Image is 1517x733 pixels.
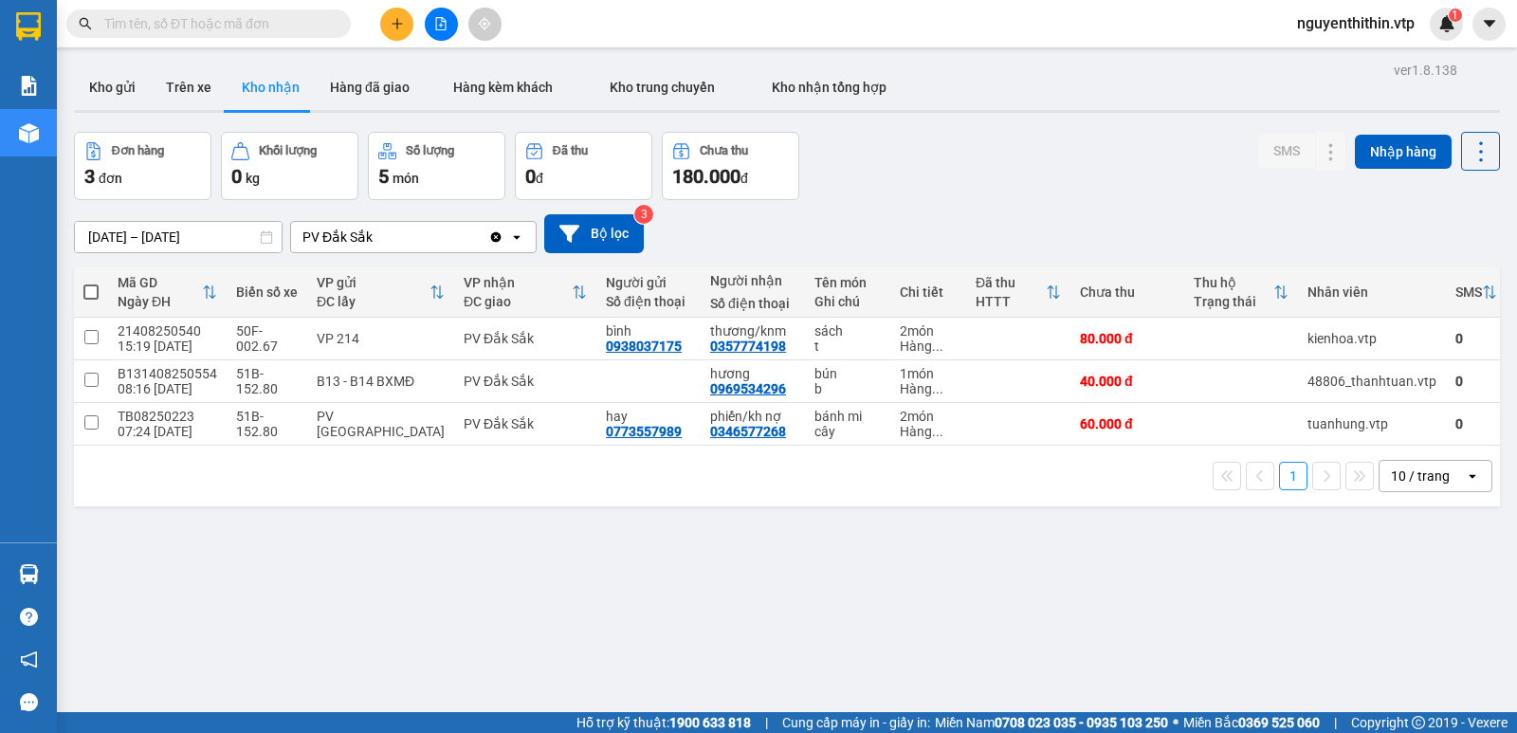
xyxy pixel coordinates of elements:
[1452,9,1458,22] span: 1
[19,564,39,584] img: warehouse-icon
[391,17,404,30] span: plus
[1481,15,1498,32] span: caret-down
[478,17,491,30] span: aim
[453,80,553,95] span: Hàng kèm khách
[976,294,1046,309] div: HTTT
[544,214,644,253] button: Bộ lọc
[464,374,587,389] div: PV Đắk Sắk
[1446,267,1507,318] th: Toggle SortBy
[118,275,202,290] div: Mã GD
[378,165,389,188] span: 5
[317,275,430,290] div: VP gửi
[1173,719,1179,726] span: ⚪️
[20,651,38,669] span: notification
[1455,284,1482,300] div: SMS
[79,17,92,30] span: search
[302,228,373,247] div: PV Đắk Sắk
[104,13,328,34] input: Tìm tên, số ĐT hoặc mã đơn
[19,123,39,143] img: warehouse-icon
[20,693,38,711] span: message
[700,144,748,157] div: Chưa thu
[1183,712,1320,733] span: Miền Bắc
[932,424,943,439] span: ...
[710,366,795,381] div: hương
[108,267,227,318] th: Toggle SortBy
[1355,135,1452,169] button: Nhập hàng
[1455,416,1497,431] div: 0
[1438,15,1455,32] img: icon-new-feature
[509,229,524,245] svg: open
[782,712,930,733] span: Cung cấp máy in - giấy in:
[1307,416,1436,431] div: tuanhung.vtp
[307,267,454,318] th: Toggle SortBy
[227,64,315,110] button: Kho nhận
[900,424,957,439] div: Hàng thông thường
[1282,11,1430,35] span: nguyenthithin.vtp
[814,275,881,290] div: Tên món
[1465,468,1480,484] svg: open
[118,323,217,339] div: 21408250540
[464,331,587,346] div: PV Đắk Sắk
[669,715,751,730] strong: 1900 633 818
[236,366,298,396] div: 51B-152.80
[606,409,691,424] div: hay
[710,273,795,288] div: Người nhận
[1184,267,1298,318] th: Toggle SortBy
[317,294,430,309] div: ĐC lấy
[662,132,799,200] button: Chưa thu180.000đ
[434,17,448,30] span: file-add
[995,715,1168,730] strong: 0708 023 035 - 0935 103 250
[976,275,1046,290] div: Đã thu
[814,381,881,396] div: b
[606,275,691,290] div: Người gửi
[900,323,957,339] div: 2 món
[118,409,217,424] div: TB08250223
[118,294,202,309] div: Ngày ĐH
[74,64,151,110] button: Kho gửi
[20,608,38,626] span: question-circle
[99,171,122,186] span: đơn
[1258,134,1315,168] button: SMS
[118,381,217,396] div: 08:16 [DATE]
[380,8,413,41] button: plus
[772,80,886,95] span: Kho nhận tổng hợp
[536,171,543,186] span: đ
[1080,416,1175,431] div: 60.000 đ
[814,366,881,381] div: bún
[710,424,786,439] div: 0346577268
[1307,331,1436,346] div: kienhoa.vtp
[740,171,748,186] span: đ
[932,381,943,396] span: ...
[1080,284,1175,300] div: Chưa thu
[610,80,715,95] span: Kho trung chuyển
[900,366,957,381] div: 1 món
[425,8,458,41] button: file-add
[935,712,1168,733] span: Miền Nam
[606,339,682,354] div: 0938037175
[393,171,419,186] span: món
[1472,8,1506,41] button: caret-down
[606,323,691,339] div: bình
[231,165,242,188] span: 0
[1412,716,1425,729] span: copyright
[553,144,588,157] div: Đã thu
[1238,715,1320,730] strong: 0369 525 060
[606,294,691,309] div: Số điện thoại
[1455,374,1497,389] div: 0
[151,64,227,110] button: Trên xe
[1194,275,1273,290] div: Thu hộ
[464,294,572,309] div: ĐC giao
[814,323,881,339] div: sách
[464,275,572,290] div: VP nhận
[814,339,881,354] div: t
[368,132,505,200] button: Số lượng5món
[84,165,95,188] span: 3
[515,132,652,200] button: Đã thu0đ
[966,267,1070,318] th: Toggle SortBy
[1080,374,1175,389] div: 40.000 đ
[464,416,587,431] div: PV Đắk Sắk
[900,381,957,396] div: Hàng thông thường
[1307,284,1436,300] div: Nhân viên
[317,409,445,439] div: PV [GEOGRAPHIC_DATA]
[16,12,41,41] img: logo-vxr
